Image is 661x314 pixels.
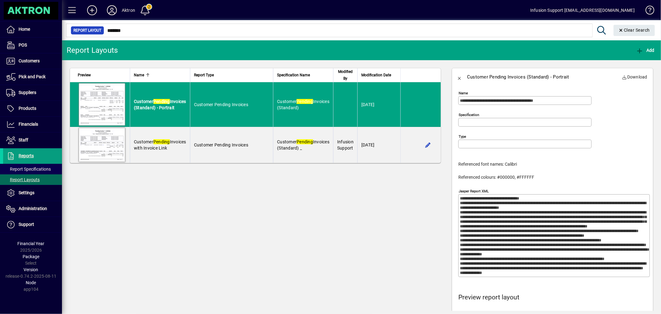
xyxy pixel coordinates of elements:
span: Download [622,72,648,82]
span: Referenced colours: #000000, #FFFFFF [458,175,534,180]
span: Report Layout [73,27,101,34]
div: Specification Name [277,72,329,78]
a: Administration [3,201,62,217]
span: Modification Date [361,72,391,78]
mat-label: Jasper Report XML [459,189,489,193]
td: [DATE] [357,82,400,127]
button: Add [82,5,102,16]
span: Customer Pending Invoices [194,142,248,147]
a: Suppliers [3,85,62,101]
span: Home [19,27,30,32]
span: Report Specifications [6,167,51,172]
span: Pick and Pack [19,74,46,79]
span: Support [19,222,34,227]
span: Report Layouts [6,177,40,182]
span: Products [19,106,36,111]
span: Customer Invoices (Standard) - Portrait [134,99,186,110]
button: Add [634,45,656,56]
em: Pending [297,99,313,104]
a: Report Layouts [3,174,62,185]
a: Staff [3,132,62,148]
button: Profile [102,5,122,16]
span: Package [23,254,39,259]
a: Pick and Pack [3,69,62,85]
em: Pending [297,139,313,144]
mat-label: Name [459,91,468,95]
div: Report Type [194,72,270,78]
span: POS [19,43,27,47]
span: Suppliers [19,90,36,95]
span: Reports [19,153,34,158]
div: Infusion Support [EMAIL_ADDRESS][DOMAIN_NAME] [530,5,635,15]
a: Download [619,71,650,83]
span: Specification Name [277,72,310,78]
a: Financials [3,117,62,132]
span: Preview [78,72,91,78]
span: Referenced font names: Calibri [458,162,517,167]
em: Pending [153,99,170,104]
div: Report Layouts [67,45,118,55]
a: POS [3,38,62,53]
span: Node [26,280,36,285]
button: Clear [614,25,655,36]
a: Report Specifications [3,164,62,174]
a: Support [3,217,62,232]
span: Report Type [194,72,214,78]
span: Settings [19,190,34,195]
span: Customers [19,58,40,63]
a: Home [3,22,62,37]
div: Aktron [122,5,135,15]
span: Administration [19,206,47,211]
mat-label: Type [459,134,466,139]
button: Back [452,70,467,84]
span: Infusion Support [337,139,354,150]
button: Edit [423,140,433,150]
div: Customer Pending Invoices (Standard) - Portrait [467,72,569,82]
mat-label: Specification [459,113,479,117]
span: Name [134,72,144,78]
a: Settings [3,185,62,201]
span: Customer Invoices with Invoice Link [134,139,186,150]
div: Modification Date [361,72,397,78]
span: Add [636,48,654,53]
a: Customers [3,53,62,69]
h4: Preview report layout [458,294,650,301]
span: Customer Pending Invoices [194,102,248,107]
span: Modified By [337,68,354,82]
a: Products [3,101,62,116]
span: Financial Year [18,241,45,246]
span: Clear Search [619,28,650,33]
span: Version [24,267,38,272]
span: Customer Invoices (Standard) _ [277,139,329,150]
span: Financials [19,122,38,127]
span: Customer Invoices (Standard) [277,99,329,110]
td: [DATE] [357,127,400,163]
div: Name [134,72,186,78]
em: Pending [153,139,170,144]
span: Staff [19,137,28,142]
a: Knowledge Base [641,1,653,21]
